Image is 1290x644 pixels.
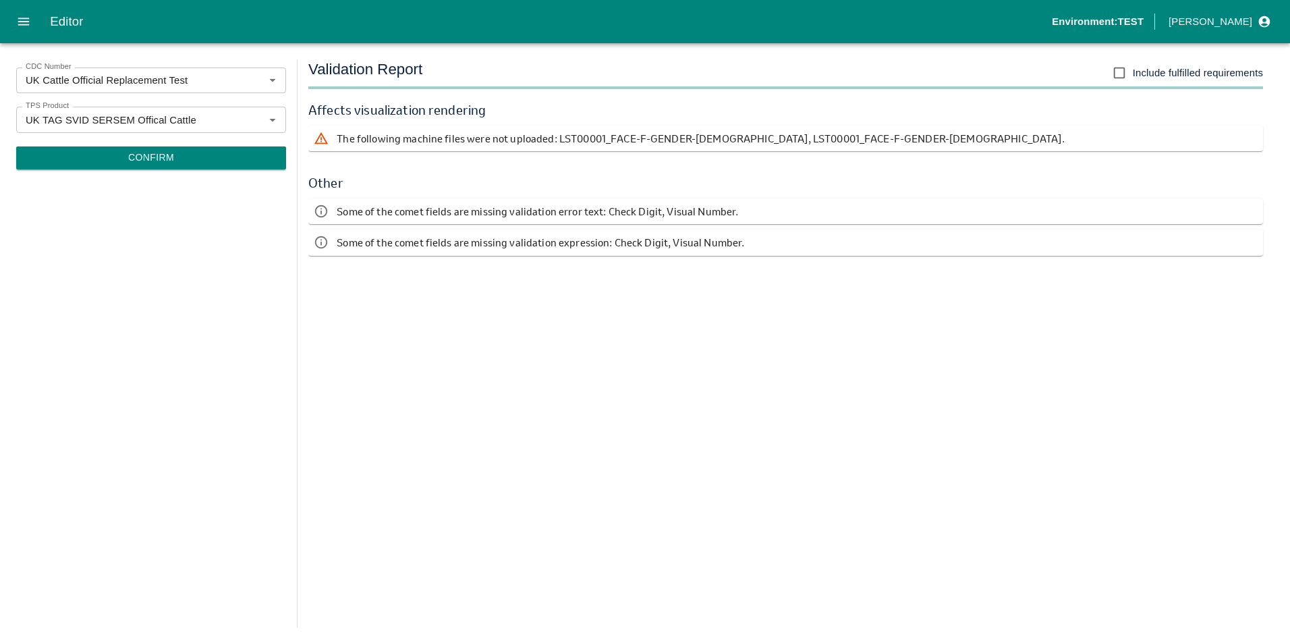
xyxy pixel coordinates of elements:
[264,111,281,128] button: Open
[308,100,1263,120] h6: Affects visualization rendering
[1169,14,1252,29] p: [PERSON_NAME]
[337,235,744,250] p: Some of the comet fields are missing validation expression: Check Digit, Visual Number.
[16,146,286,169] button: Confirm
[1052,14,1144,29] p: Environment: TEST
[26,101,69,111] label: TPS Product
[264,72,281,89] button: Open
[8,6,39,37] button: open drawer
[26,61,72,72] label: CDC Number
[308,59,422,86] h5: Validation Report
[337,204,738,219] p: Some of the comet fields are missing validation error text: Check Digit, Visual Number.
[1163,10,1274,33] button: profile
[337,131,1064,146] p: The following machine files were not uploaded: LST00001_FACE-F-GENDER-[DEMOGRAPHIC_DATA], LST0000...
[1133,65,1263,80] span: Include fulfilled requirements
[50,11,1052,32] div: Editor
[308,173,1263,193] h6: Other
